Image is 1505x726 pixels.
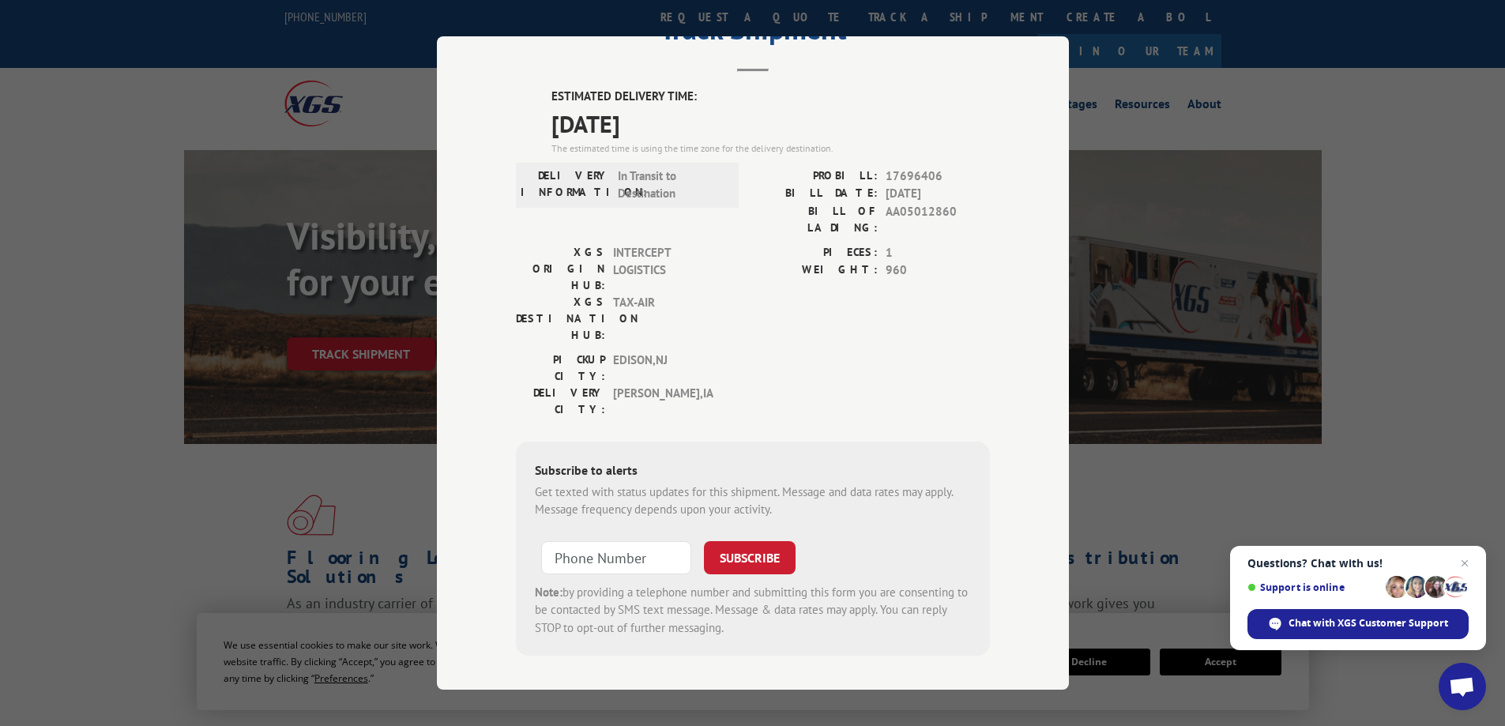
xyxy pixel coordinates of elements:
[886,185,990,203] span: [DATE]
[1247,609,1469,639] div: Chat with XGS Customer Support
[753,167,878,186] label: PROBILL:
[886,203,990,236] span: AA05012860
[1247,557,1469,570] span: Questions? Chat with us!
[516,352,605,385] label: PICKUP CITY:
[618,167,724,203] span: In Transit to Destination
[535,585,562,600] strong: Note:
[753,261,878,280] label: WEIGHT:
[551,141,990,156] div: The estimated time is using the time zone for the delivery destination.
[516,294,605,344] label: XGS DESTINATION HUB:
[521,167,610,203] label: DELIVERY INFORMATION:
[704,541,796,574] button: SUBSCRIBE
[551,106,990,141] span: [DATE]
[753,185,878,203] label: BILL DATE:
[886,244,990,262] span: 1
[886,261,990,280] span: 960
[1247,581,1380,593] span: Support is online
[535,584,971,638] div: by providing a telephone number and submitting this form you are consenting to be contacted by SM...
[1289,616,1448,630] span: Chat with XGS Customer Support
[613,244,720,294] span: INTERCEPT LOGISTICS
[535,483,971,519] div: Get texted with status updates for this shipment. Message and data rates may apply. Message frequ...
[535,461,971,483] div: Subscribe to alerts
[516,18,990,48] h2: Track Shipment
[613,352,720,385] span: EDISON , NJ
[516,385,605,418] label: DELIVERY CITY:
[551,88,990,106] label: ESTIMATED DELIVERY TIME:
[613,385,720,418] span: [PERSON_NAME] , IA
[886,167,990,186] span: 17696406
[753,244,878,262] label: PIECES:
[1455,554,1474,573] span: Close chat
[541,541,691,574] input: Phone Number
[613,294,720,344] span: TAX-AIR
[1439,663,1486,710] div: Open chat
[516,244,605,294] label: XGS ORIGIN HUB:
[753,203,878,236] label: BILL OF LADING:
